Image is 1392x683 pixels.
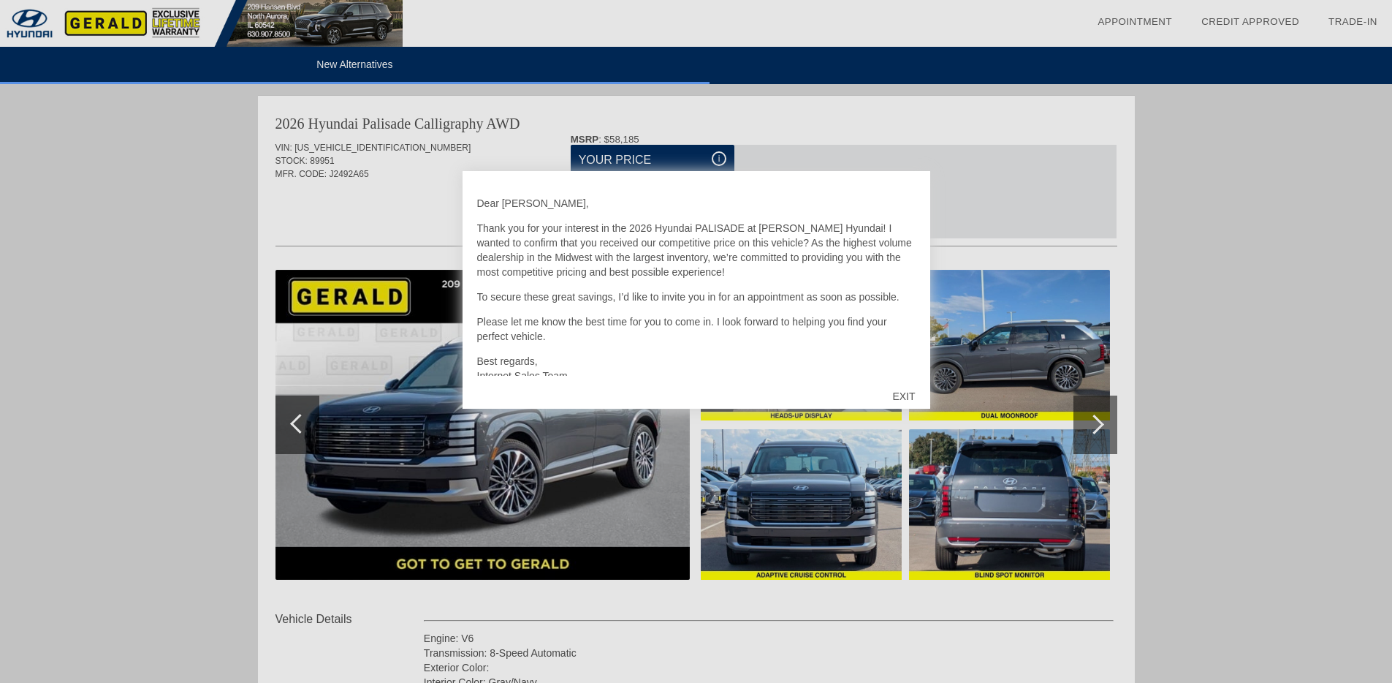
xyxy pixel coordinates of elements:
a: Appointment [1098,16,1172,27]
p: Best regards, Internet Sales Team [PERSON_NAME] [477,354,916,398]
p: Thank you for your interest in the 2026 Hyundai PALISADE at [PERSON_NAME] Hyundai! I wanted to co... [477,221,916,279]
a: Credit Approved [1201,16,1299,27]
a: Trade-In [1328,16,1377,27]
p: Dear [PERSON_NAME], [477,196,916,211]
p: To secure these great savings, I’d like to invite you in for an appointment as soon as possible. [477,290,916,304]
div: EXIT [878,374,929,418]
p: Please let me know the best time for you to come in. I look forward to helping you find your perf... [477,314,916,344]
